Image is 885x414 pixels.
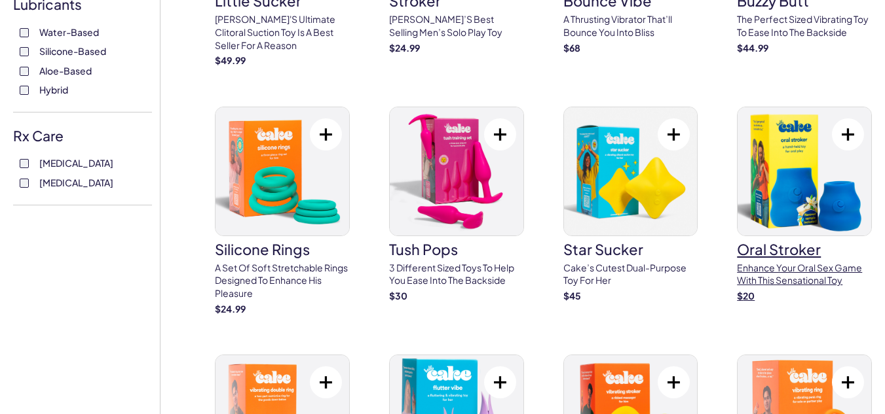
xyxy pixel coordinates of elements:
[215,262,350,300] p: A set of soft stretchable rings designed to enhance his pleasure
[563,262,698,287] p: Cake’s cutest dual-purpose toy for her
[563,290,581,302] strong: $ 45
[39,174,113,191] span: [MEDICAL_DATA]
[39,43,106,60] span: Silicone-Based
[39,24,99,41] span: Water-Based
[737,13,872,39] p: The perfect sized vibrating toy to ease into the backside
[389,42,420,54] strong: $ 24.99
[215,54,246,66] strong: $ 49.99
[389,290,407,302] strong: $ 30
[563,107,698,303] a: star suckerstar suckerCake’s cutest dual-purpose toy for her$45
[389,242,524,256] h3: tush pops
[389,262,524,287] p: 3 different sized toys to help you ease into the backside
[39,154,113,171] span: [MEDICAL_DATA]
[20,86,29,95] input: Hybrid
[389,107,524,303] a: tush popstush pops3 different sized toys to help you ease into the backside$30
[390,107,523,235] img: tush pops
[215,242,350,256] h3: silicone rings
[20,28,29,37] input: Water-Based
[737,262,872,287] p: Enhance your oral sex game with this sensational toy
[215,107,350,315] a: silicone ringssilicone ringsA set of soft stretchable rings designed to enhance his pleasure$24.99
[215,303,246,315] strong: $ 24.99
[216,107,349,235] img: silicone rings
[738,107,871,235] img: oral stroker
[563,242,698,256] h3: star sucker
[39,62,92,79] span: Aloe-Based
[20,159,29,168] input: [MEDICAL_DATA]
[215,13,350,52] p: [PERSON_NAME]'s ultimate clitoral suction toy is a best seller for a reason
[737,42,768,54] strong: $ 44.99
[564,107,698,235] img: star sucker
[563,42,580,54] strong: $ 68
[20,67,29,76] input: Aloe-Based
[39,81,68,98] span: Hybrid
[737,290,755,302] strong: $ 20
[563,13,698,39] p: A thrusting vibrator that’ll bounce you into bliss
[20,179,29,188] input: [MEDICAL_DATA]
[20,47,29,56] input: Silicone-Based
[737,107,872,303] a: oral strokeroral strokerEnhance your oral sex game with this sensational toy$20
[389,13,524,39] p: [PERSON_NAME]’s best selling men’s solo play toy
[737,242,872,256] h3: oral stroker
